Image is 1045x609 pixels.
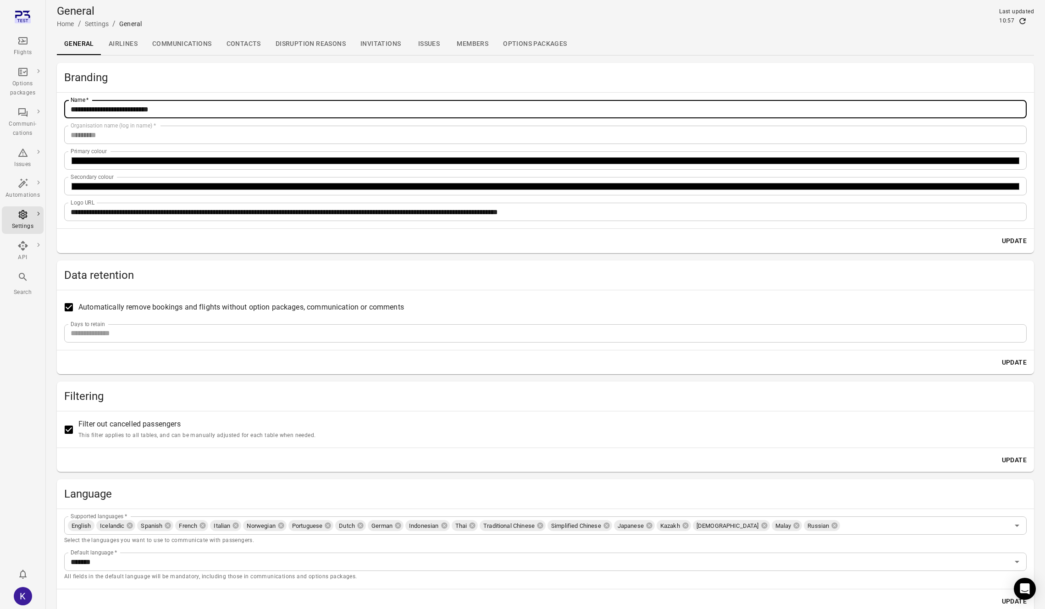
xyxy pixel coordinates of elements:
span: Spanish [137,521,166,531]
span: Dutch [335,521,359,531]
div: Options packages [6,79,40,98]
label: Organisation name (log in name) [71,122,156,129]
div: Russian [804,520,840,531]
span: Kazakh [657,521,684,531]
p: All fields in the default language will be mandatory, including those in communications and optio... [64,572,1027,581]
a: Invitations [353,33,408,55]
div: API [6,253,40,262]
h2: Data retention [64,268,1027,282]
nav: Breadcrumbs [57,18,142,29]
a: Issues [408,33,449,55]
span: [DEMOGRAPHIC_DATA] [693,521,763,531]
a: Options packages [2,64,44,100]
label: Days to retain [71,320,105,328]
label: Logo URL [71,199,95,206]
a: Settings [2,206,44,234]
div: Issues [6,160,40,169]
a: Settings [85,20,109,28]
div: Open Intercom Messenger [1014,578,1036,600]
span: Norwegian [243,521,279,531]
div: Communi-cations [6,120,40,138]
a: Communications [145,33,219,55]
label: Default language [71,548,117,556]
div: Simplified Chinese [547,520,612,531]
div: Kazakh [657,520,691,531]
label: Supported languages [71,512,127,520]
a: Disruption reasons [268,33,353,55]
li: / [78,18,81,29]
h2: Branding [64,70,1027,85]
div: Italian [210,520,241,531]
div: Last updated [999,7,1034,17]
span: Thai [452,521,471,531]
span: Traditional Chinese [480,521,538,531]
a: Airlines [101,33,145,55]
span: German [368,521,396,531]
a: Options packages [496,33,574,55]
div: Portuguese [288,520,334,531]
span: Japanese [614,521,647,531]
span: Automatically remove bookings and flights without option packages, communication or comments [78,302,404,313]
span: Icelandic [96,521,128,531]
button: kjasva [10,583,36,609]
div: General [119,19,142,28]
a: Contacts [219,33,268,55]
h1: General [57,4,142,18]
button: Open [1011,519,1023,532]
span: Italian [210,521,234,531]
div: Indonesian [405,520,450,531]
div: Automations [6,191,40,200]
button: Search [2,269,44,299]
div: [DEMOGRAPHIC_DATA] [693,520,770,531]
span: Simplified Chinese [547,521,605,531]
h2: Filtering [64,389,1027,404]
div: Search [6,288,40,297]
span: English [68,521,94,531]
div: Local navigation [57,33,1034,55]
button: Update [998,452,1030,469]
div: Malay [772,520,802,531]
div: French [175,520,208,531]
div: Norwegian [243,520,286,531]
span: Indonesian [405,521,442,531]
a: Home [57,20,74,28]
span: French [175,521,201,531]
span: Portuguese [288,521,326,531]
a: Communi-cations [2,104,44,141]
div: German [368,520,404,531]
a: Members [449,33,496,55]
button: Update [998,233,1030,249]
li: / [112,18,116,29]
div: 10:57 [999,17,1014,26]
label: Name [71,96,89,104]
div: Settings [6,222,40,231]
div: Thai [452,520,478,531]
div: Spanish [137,520,173,531]
a: Flights [2,33,44,60]
label: Secondary colour [71,173,114,181]
button: Notifications [14,565,32,583]
label: Primary colour [71,147,107,155]
a: General [57,33,101,55]
div: Icelandic [96,520,135,531]
h2: Language [64,487,1027,501]
div: Japanese [614,520,655,531]
p: This filter applies to all tables, and can be manually adjusted for each table when needed. [78,431,315,440]
a: Issues [2,144,44,172]
button: Refresh data [1018,17,1027,26]
div: Traditional Chinese [480,520,546,531]
span: Russian [804,521,833,531]
div: K [14,587,32,605]
span: Malay [772,521,795,531]
p: Select the languages you want to use to communicate with passengers. [64,536,1027,545]
a: API [2,238,44,265]
button: Update [998,354,1030,371]
a: Automations [2,175,44,203]
span: Filter out cancelled passengers [78,419,315,440]
div: Flights [6,48,40,57]
div: Dutch [335,520,366,531]
button: Open [1011,555,1023,568]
